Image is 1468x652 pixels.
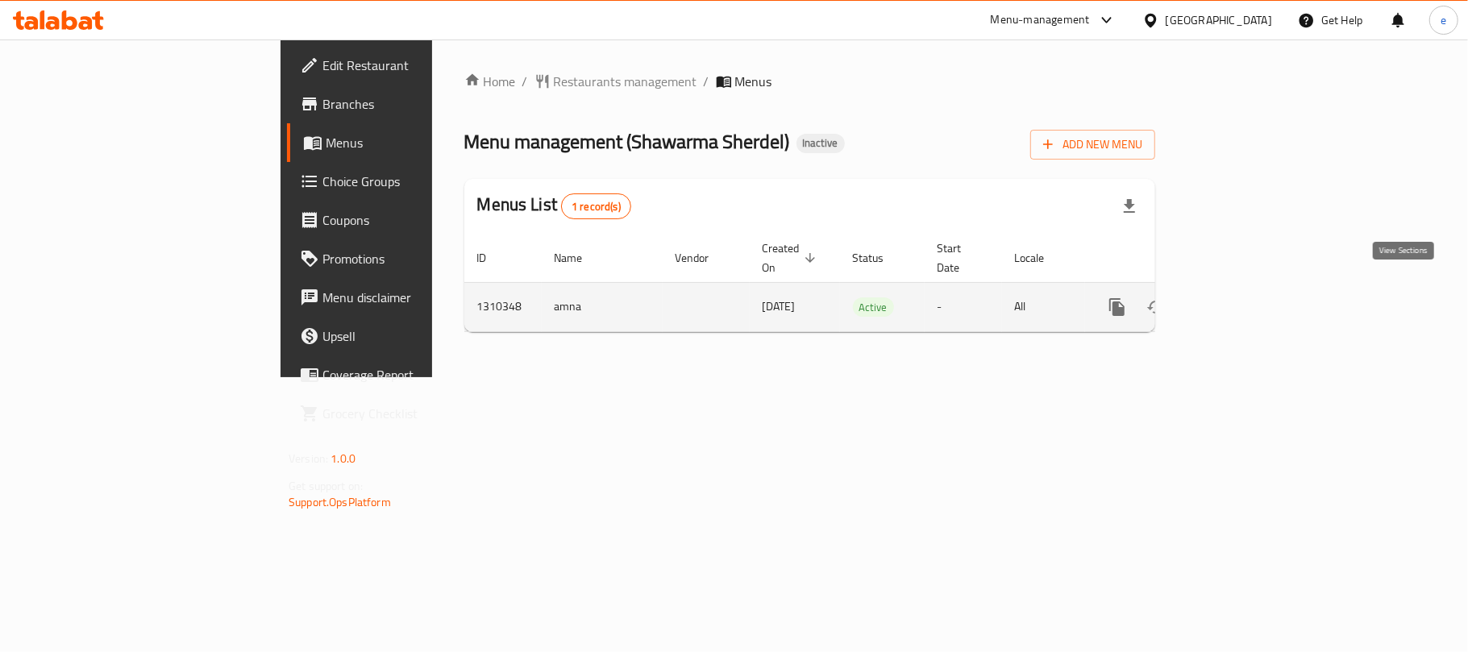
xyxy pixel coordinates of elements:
span: Add New Menu [1043,135,1142,155]
a: Choice Groups [287,162,526,201]
a: Coverage Report [287,355,526,394]
span: Start Date [938,239,983,277]
li: / [704,72,709,91]
th: Actions [1085,234,1266,283]
span: Menu management ( Shawarma Sherdel ) [464,123,790,160]
span: Upsell [322,326,513,346]
a: Menu disclaimer [287,278,526,317]
span: Created On [763,239,821,277]
span: Branches [322,94,513,114]
a: Menus [287,123,526,162]
div: Menu-management [991,10,1090,30]
span: Status [853,248,905,268]
div: Inactive [796,134,845,153]
span: Restaurants management [554,72,697,91]
a: Grocery Checklist [287,394,526,433]
div: [GEOGRAPHIC_DATA] [1166,11,1272,29]
span: 1 record(s) [562,199,630,214]
span: Active [853,298,894,317]
a: Edit Restaurant [287,46,526,85]
a: Branches [287,85,526,123]
table: enhanced table [464,234,1266,332]
span: Grocery Checklist [322,404,513,423]
span: Promotions [322,249,513,268]
span: Version: [289,448,328,469]
span: Name [555,248,604,268]
button: Add New Menu [1030,130,1155,160]
div: Total records count [561,193,631,219]
td: All [1002,282,1085,331]
div: Export file [1110,187,1149,226]
span: Edit Restaurant [322,56,513,75]
span: 1.0.0 [331,448,356,469]
span: Coupons [322,210,513,230]
span: Menus [735,72,772,91]
span: Coverage Report [322,365,513,384]
nav: breadcrumb [464,72,1155,91]
span: Menu disclaimer [322,288,513,307]
td: amna [542,282,663,331]
a: Restaurants management [534,72,697,91]
div: Active [853,297,894,317]
span: e [1441,11,1446,29]
a: Coupons [287,201,526,239]
a: Upsell [287,317,526,355]
span: ID [477,248,508,268]
span: Choice Groups [322,172,513,191]
span: [DATE] [763,296,796,317]
td: - [925,282,1002,331]
span: Get support on: [289,476,363,496]
button: more [1098,288,1137,326]
a: Support.OpsPlatform [289,492,391,513]
span: Menus [326,133,513,152]
span: Vendor [676,248,730,268]
span: Locale [1015,248,1066,268]
button: Change Status [1137,288,1175,326]
h2: Menus List [477,193,631,219]
span: Inactive [796,136,845,150]
a: Promotions [287,239,526,278]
